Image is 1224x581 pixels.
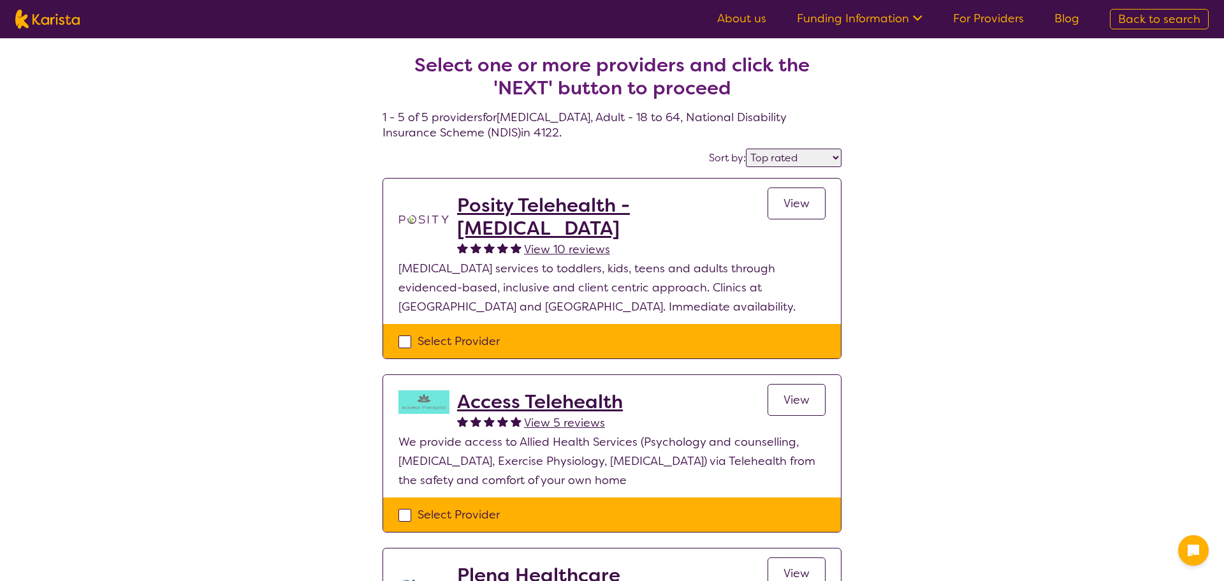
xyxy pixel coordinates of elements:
img: fullstar [511,242,521,253]
span: View [783,566,810,581]
h2: Select one or more providers and click the 'NEXT' button to proceed [398,54,826,99]
a: View 5 reviews [524,413,605,432]
a: Funding Information [797,11,922,26]
span: View [783,196,810,211]
img: fullstar [511,416,521,427]
a: View [768,188,826,219]
img: fullstar [457,416,468,427]
img: Karista logo [15,10,80,29]
a: Back to search [1110,9,1209,29]
a: Blog [1054,11,1079,26]
img: fullstar [470,416,481,427]
img: fullstar [484,416,495,427]
img: fullstar [497,242,508,253]
img: t1bslo80pcylnzwjhndq.png [398,194,449,245]
span: View 10 reviews [524,242,610,257]
span: Back to search [1118,11,1200,27]
span: View 5 reviews [524,415,605,430]
img: hzy3j6chfzohyvwdpojv.png [398,390,449,414]
img: fullstar [497,416,508,427]
label: Sort by: [709,151,746,165]
a: About us [717,11,766,26]
a: View 10 reviews [524,240,610,259]
span: View [783,392,810,408]
p: We provide access to Allied Health Services (Psychology and counselling, [MEDICAL_DATA], Exercise... [398,432,826,490]
img: fullstar [457,242,468,253]
img: fullstar [470,242,481,253]
a: Posity Telehealth - [MEDICAL_DATA] [457,194,768,240]
h4: 1 - 5 of 5 providers for [MEDICAL_DATA] , Adult - 18 to 64 , National Disability Insurance Scheme... [382,23,841,140]
a: Access Telehealth [457,390,623,413]
a: For Providers [953,11,1024,26]
p: [MEDICAL_DATA] services to toddlers, kids, teens and adults through evidenced-based, inclusive an... [398,259,826,316]
img: fullstar [484,242,495,253]
a: View [768,384,826,416]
